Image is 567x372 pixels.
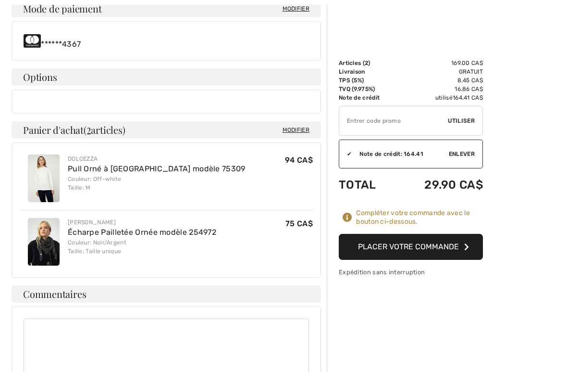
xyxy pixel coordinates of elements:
[398,93,483,102] td: utilisé
[398,76,483,85] td: 8.45 CA$
[398,168,483,201] td: 29.90 CA$
[356,209,483,226] div: Compléter votre commande avec le bouton ci-dessous.
[398,59,483,67] td: 169.00 CA$
[28,218,60,266] img: Écharpe Pailletée Ornée modèle 254972
[339,93,398,102] td: Note de crédit
[339,76,398,85] td: TPS (5%)
[84,123,125,136] span: ( articles)
[68,218,216,227] div: [PERSON_NAME]
[398,85,483,93] td: 16.86 CA$
[23,4,101,13] span: Mode de paiement
[339,168,398,201] td: Total
[398,67,483,76] td: Gratuit
[448,116,475,125] span: Utiliser
[86,123,91,135] span: 2
[365,60,368,66] span: 2
[68,228,216,237] a: Écharpe Pailletée Ornée modèle 254972
[283,4,309,13] span: Modifier
[285,155,313,165] span: 94 CA$
[28,154,60,202] img: Pull Orné à Col Haut modèle 75309
[453,94,483,101] span: 164.41 CA$
[68,154,246,163] div: Dolcezza
[352,150,449,158] div: Note de crédit: 164.41
[68,175,246,192] div: Couleur: Off-white Taille: M
[339,268,483,277] div: Expédition sans interruption
[339,67,398,76] td: Livraison
[12,121,321,139] h4: Panier d'achat
[12,285,321,303] h4: Commentaires
[339,85,398,93] td: TVQ (9.975%)
[339,150,352,158] div: ✔
[68,164,246,173] a: Pull Orné à [GEOGRAPHIC_DATA] modèle 75309
[339,106,448,135] input: Code promo
[339,234,483,260] button: Placer votre commande
[449,150,475,158] span: Enlever
[339,59,398,67] td: Articles ( )
[285,219,313,228] span: 75 CA$
[283,125,309,135] span: Modifier
[68,238,216,256] div: Couleur: Noir/Argent Taille: Taille unique
[12,68,321,86] h4: Options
